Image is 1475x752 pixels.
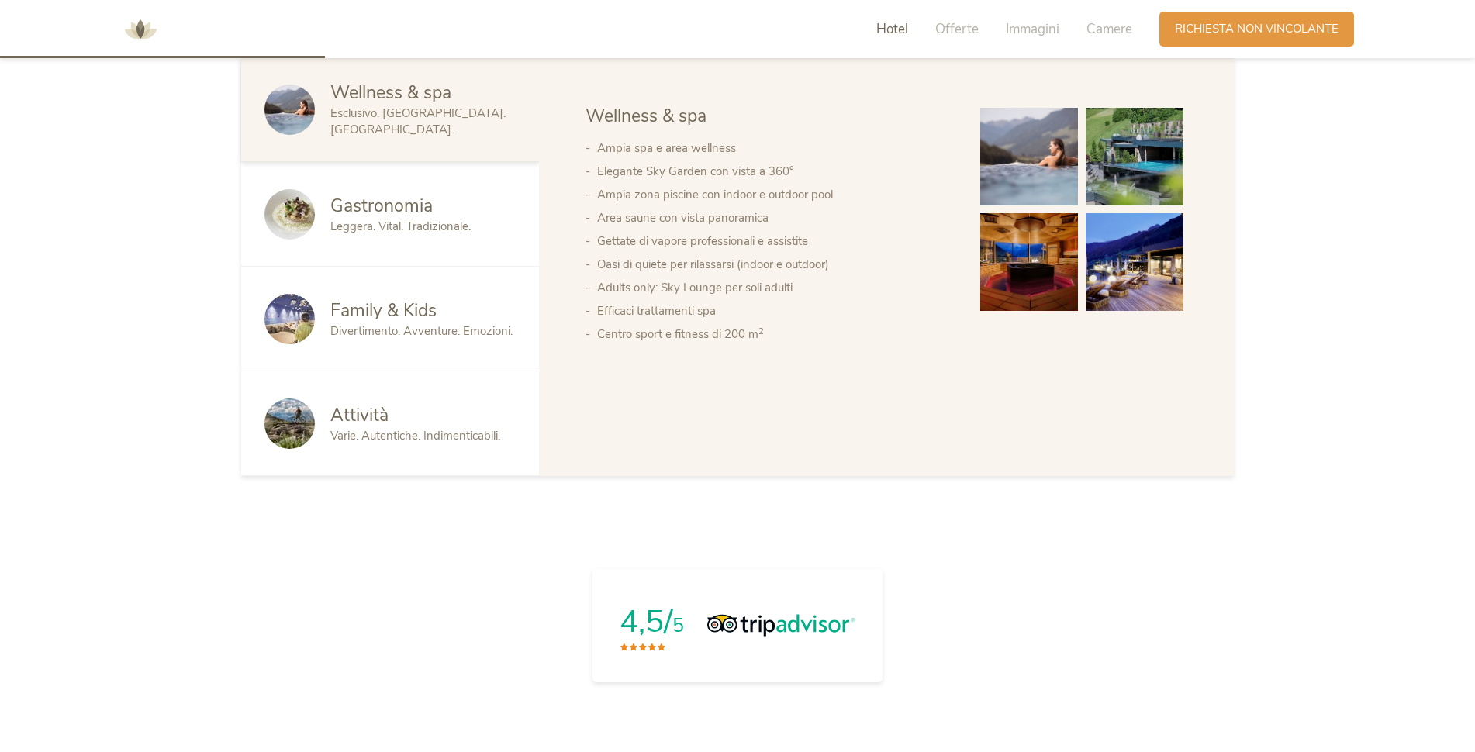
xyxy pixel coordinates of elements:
span: Leggera. Vital. Tradizionale. [330,219,471,234]
span: Family & Kids [330,298,437,323]
span: Varie. Autentiche. Indimenticabili. [330,428,500,443]
li: Gettate di vapore professionali e assistite [597,229,949,253]
sup: 2 [758,326,764,337]
span: Wellness & spa [586,104,706,128]
span: Attività [330,403,389,427]
span: Richiesta non vincolante [1175,21,1339,37]
a: AMONTI & LUNARIS Wellnessresort [117,23,164,34]
li: Ampia spa e area wellness [597,136,949,160]
span: 5 [672,612,684,639]
span: Offerte [935,20,979,38]
img: AMONTI & LUNARIS Wellnessresort [117,6,164,53]
span: Esclusivo. [GEOGRAPHIC_DATA]. [GEOGRAPHIC_DATA]. [330,105,506,137]
li: Adults only: Sky Lounge per soli adulti [597,276,949,299]
span: Hotel [876,20,908,38]
li: Elegante Sky Garden con vista a 360° [597,160,949,183]
span: Divertimento. Avventure. Emozioni. [330,323,513,339]
span: Gastronomia [330,194,433,218]
span: 4,5/ [620,601,672,643]
li: Efficaci trattamenti spa [597,299,949,323]
a: 4,5/5Tripadvisor [592,569,882,682]
li: Oasi di quiete per rilassarsi (indoor e outdoor) [597,253,949,276]
li: Ampia zona piscine con indoor e outdoor pool [597,183,949,206]
li: Centro sport e fitness di 200 m [597,323,949,346]
li: Area saune con vista panoramica [597,206,949,229]
span: Immagini [1006,20,1059,38]
span: Wellness & spa [330,81,451,105]
span: Camere [1086,20,1132,38]
img: Tripadvisor [707,614,855,637]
